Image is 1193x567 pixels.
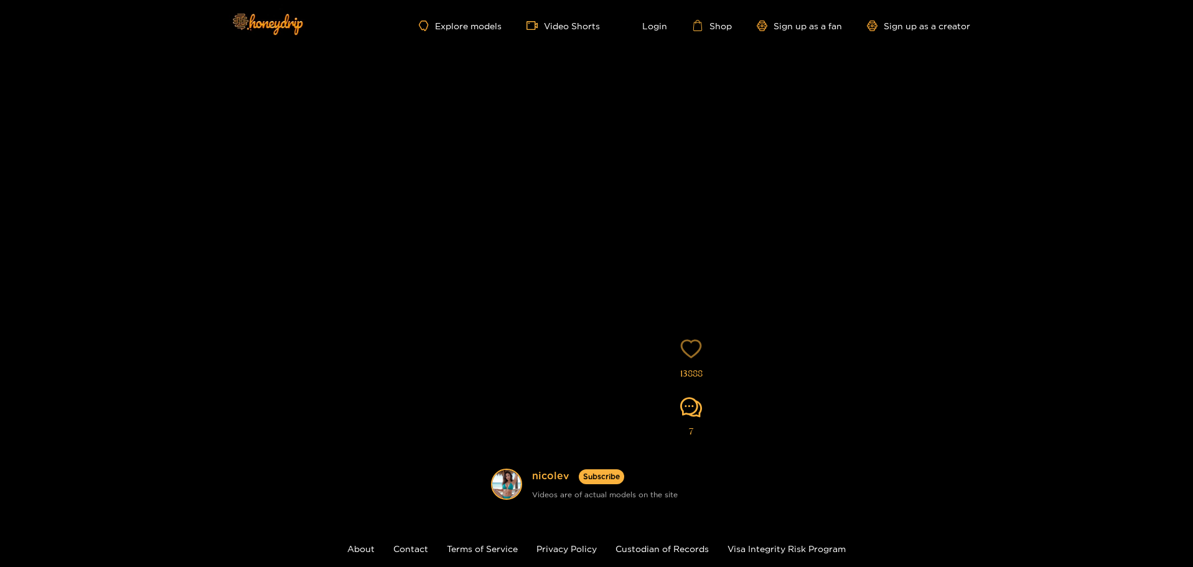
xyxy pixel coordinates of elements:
a: nicolev [532,469,569,484]
a: Shop [692,20,732,31]
a: Terms of Service [447,544,518,553]
a: Visa Integrity Risk Program [727,544,846,553]
a: About [347,544,375,553]
a: Contact [393,544,428,553]
button: Subscribe [579,469,624,484]
span: video-camera [526,20,544,31]
span: heart [680,338,702,360]
div: Videos are of actual models on the site [532,487,678,502]
span: 13888 [680,367,703,381]
a: Sign up as a fan [757,21,842,31]
a: Explore models [419,21,501,31]
a: Video Shorts [526,20,600,31]
span: comment [680,396,702,418]
a: Custodian of Records [615,544,709,553]
a: Login [625,20,667,31]
a: Privacy Policy [536,544,597,553]
img: user avatar [492,470,521,499]
span: 7 [689,424,693,439]
a: Sign up as a creator [867,21,970,31]
span: Subscribe [583,471,620,483]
